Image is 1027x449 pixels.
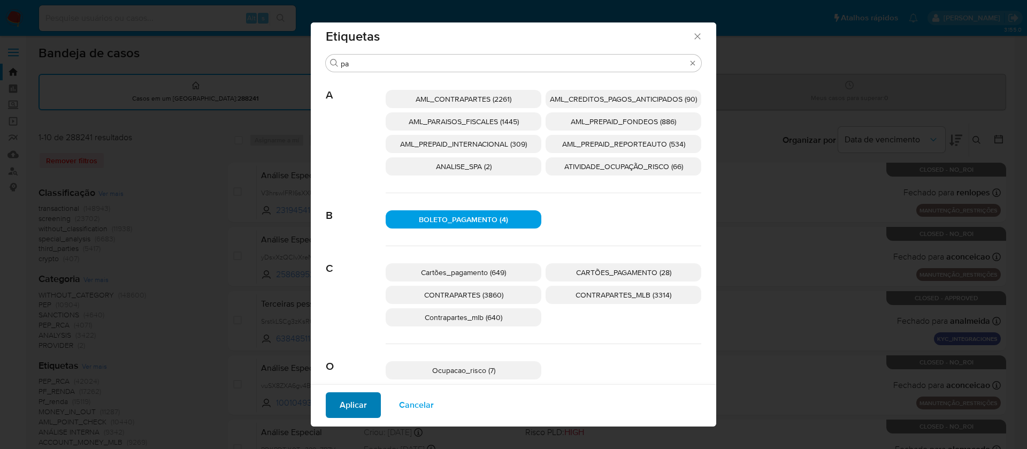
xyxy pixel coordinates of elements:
[326,73,386,102] span: A
[419,214,508,225] span: BOLETO_PAGAMENTO (4)
[576,267,671,278] span: CARTÕES_PAGAMENTO (28)
[688,59,697,67] button: Apagar busca
[546,286,701,304] div: CONTRAPARTES_MLB (3314)
[386,157,541,176] div: ANALISE_SPA (2)
[436,161,492,172] span: ANALISE_SPA (2)
[386,135,541,153] div: AML_PREPAID_INTERNACIONAL (309)
[546,157,701,176] div: ATIVIDADE_OCUPAÇÃO_RISCO (66)
[326,392,381,418] button: Aplicar
[571,116,676,127] span: AML_PREPAID_FONDEOS (886)
[416,94,511,104] span: AML_CONTRAPARTES (2261)
[692,31,702,41] button: Fechar
[550,94,697,104] span: AML_CREDITOS_PAGOS_ANTICIPADOS (90)
[326,246,386,275] span: C
[386,112,541,131] div: AML_PARAISOS_FISCALES (1445)
[386,263,541,281] div: Cartões_pagamento (649)
[432,365,495,376] span: Ocupacao_risco (7)
[409,116,519,127] span: AML_PARAISOS_FISCALES (1445)
[564,161,683,172] span: ATIVIDADE_OCUPAÇÃO_RISCO (66)
[386,308,541,326] div: Contrapartes_mlb (640)
[386,90,541,108] div: AML_CONTRAPARTES (2261)
[576,290,671,300] span: CONTRAPARTES_MLB (3314)
[546,112,701,131] div: AML_PREPAID_FONDEOS (886)
[330,59,339,67] button: Procurar
[546,135,701,153] div: AML_PREPAID_REPORTEAUTO (534)
[326,193,386,222] span: B
[341,59,686,69] input: Filtro de pesquisa
[546,90,701,108] div: AML_CREDITOS_PAGOS_ANTICIPADOS (90)
[326,30,692,43] span: Etiquetas
[546,263,701,281] div: CARTÕES_PAGAMENTO (28)
[399,393,434,417] span: Cancelar
[425,312,502,323] span: Contrapartes_mlb (640)
[386,286,541,304] div: CONTRAPARTES (3860)
[424,290,503,300] span: CONTRAPARTES (3860)
[421,267,506,278] span: Cartões_pagamento (649)
[562,139,685,149] span: AML_PREPAID_REPORTEAUTO (534)
[326,344,386,373] span: O
[386,210,541,229] div: BOLETO_PAGAMENTO (4)
[385,392,448,418] button: Cancelar
[386,361,541,379] div: Ocupacao_risco (7)
[340,393,367,417] span: Aplicar
[400,139,527,149] span: AML_PREPAID_INTERNACIONAL (309)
